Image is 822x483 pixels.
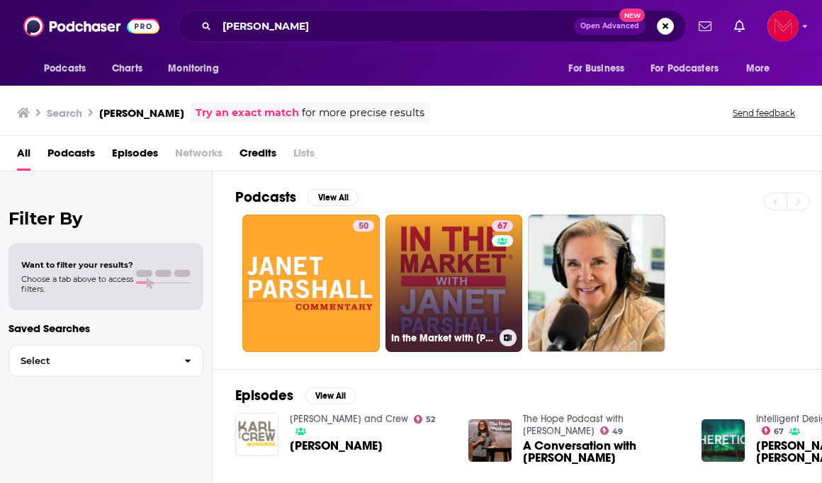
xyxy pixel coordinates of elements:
img: Janet Parshall [235,413,278,456]
h3: [PERSON_NAME] [99,106,184,120]
img: Janet Parshall and Jonathan Witt Talk Scientific Heretics [702,419,745,462]
span: Select [9,356,173,365]
h3: Search [47,106,82,120]
a: A Conversation with Janet Parshall [523,440,685,464]
div: Search podcasts, credits, & more... [178,10,686,42]
img: A Conversation with Janet Parshall [468,419,512,462]
span: 67 [497,220,507,234]
button: View All [305,387,356,404]
a: Show notifications dropdown [728,14,750,38]
a: Show notifications dropdown [693,14,717,38]
a: Charts [103,55,151,82]
span: Logged in as Pamelamcclure [767,11,799,42]
span: Want to filter your results? [21,260,133,270]
a: 50 [242,215,380,352]
span: Open Advanced [580,23,639,30]
span: Choose a tab above to access filters. [21,274,133,294]
span: Podcasts [44,59,86,79]
a: EpisodesView All [235,387,356,404]
input: Search podcasts, credits, & more... [217,15,574,38]
span: 67 [774,428,784,435]
span: 50 [359,220,368,234]
span: More [746,59,770,79]
button: open menu [34,55,104,82]
img: User Profile [767,11,799,42]
button: open menu [558,55,642,82]
button: Select [9,345,203,377]
a: 67In the Market with [PERSON_NAME] [385,215,523,352]
span: 49 [612,428,623,435]
span: 52 [426,416,435,423]
a: Karl and Crew [290,413,408,425]
button: Send feedback [728,107,799,119]
img: Podchaser - Follow, Share and Rate Podcasts [23,13,159,40]
a: 49 [600,426,624,435]
button: Open AdvancedNew [574,18,646,35]
a: Janet Parshall [290,440,383,452]
a: The Hope Podcast with Lina Abujamra [523,413,624,437]
span: Monitoring [168,59,218,79]
a: Episodes [112,142,158,171]
a: 67 [492,220,513,232]
button: open menu [736,55,788,82]
button: open menu [158,55,237,82]
span: for more precise results [302,105,424,121]
a: Try an exact match [196,105,299,121]
span: Lists [293,142,315,171]
a: All [17,142,30,171]
a: 67 [762,426,784,435]
button: View All [308,189,359,206]
h2: Episodes [235,387,293,404]
button: open menu [641,55,739,82]
span: For Podcasters [651,59,719,79]
p: Saved Searches [9,322,203,335]
a: Credits [240,142,276,171]
span: Charts [112,59,142,79]
h2: Filter By [9,208,203,229]
a: 52 [414,415,436,424]
span: A Conversation with [PERSON_NAME] [523,440,685,464]
span: New [619,8,645,22]
a: Podcasts [47,142,95,171]
a: PodcastsView All [235,188,359,206]
span: Networks [175,142,223,171]
span: For Business [568,59,624,79]
button: Show profile menu [767,11,799,42]
span: [PERSON_NAME] [290,440,383,452]
h2: Podcasts [235,188,296,206]
h3: In the Market with [PERSON_NAME] [391,332,494,344]
a: 50 [353,220,374,232]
